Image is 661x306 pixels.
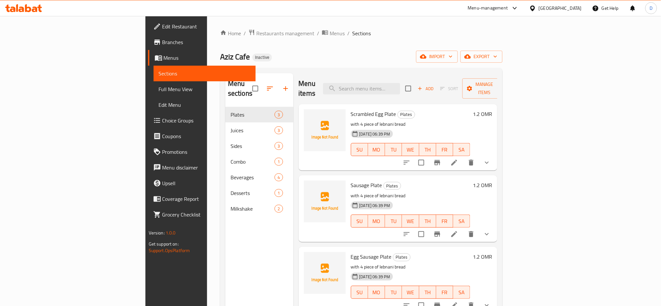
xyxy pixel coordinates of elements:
span: Branches [162,38,251,46]
a: Edit Menu [154,97,256,113]
button: FR [436,143,453,156]
nav: Menu sections [225,104,293,219]
span: 3 [275,127,282,134]
button: Manage items [462,78,506,99]
span: Plates [398,111,415,118]
span: FR [439,217,451,226]
a: Full Menu View [154,81,256,97]
span: Plates [393,253,410,261]
span: SA [456,217,468,226]
span: SU [354,288,366,297]
span: Sections [352,29,371,37]
li: / [317,29,319,37]
span: Add [417,85,434,92]
div: Combo1 [225,154,293,169]
button: export [460,51,503,63]
button: WE [402,215,419,228]
span: Upsell [162,179,251,187]
span: Menu disclaimer [162,164,251,171]
button: FR [436,286,453,299]
button: Branch-specific-item [429,155,445,170]
button: show more [479,226,495,242]
a: Sections [154,66,256,81]
div: items [275,205,283,213]
button: TU [385,143,402,156]
a: Menus [148,50,256,66]
a: Coupons [148,128,256,144]
span: 1 [275,190,282,196]
span: WE [405,145,416,154]
img: Egg Sausage Plate [304,252,346,294]
h6: 1.2 OMR [473,109,492,119]
span: Get support on: [149,240,179,248]
span: Scrambled Egg Plate [351,109,396,119]
button: SA [453,286,470,299]
a: Grocery Checklist [148,207,256,222]
div: [GEOGRAPHIC_DATA] [539,5,582,12]
div: Combo [231,158,275,166]
span: Sections [159,70,251,77]
button: Add section [278,81,293,96]
a: Support.OpsPlatform [149,246,190,255]
span: Promotions [162,148,251,156]
span: Juices [231,126,275,134]
div: items [275,189,283,197]
div: Menu-management [468,4,508,12]
a: Menu disclaimer [148,160,256,175]
span: Version: [149,229,165,237]
span: Menus [164,54,251,62]
span: Desserts [231,189,275,197]
span: Milkshake [231,205,275,213]
span: Add item [415,84,436,94]
a: Edit menu item [450,159,458,167]
button: show more [479,155,495,170]
nav: breadcrumb [220,29,503,38]
span: Sides [231,142,275,150]
span: 3 [275,143,282,149]
span: Select section [401,82,415,95]
span: Plates [231,111,275,119]
a: Restaurants management [248,29,314,38]
span: WE [405,288,416,297]
div: items [275,126,283,134]
button: sort-choices [399,226,414,242]
span: 3 [275,112,282,118]
span: TU [388,217,399,226]
span: SU [354,145,366,154]
button: Branch-specific-item [429,226,445,242]
p: with 4 piece of lebnani bread [351,120,471,128]
div: Beverages4 [225,169,293,185]
button: WE [402,143,419,156]
span: Sort sections [262,81,278,96]
p: with 4 piece of lebnani bread [351,192,471,200]
span: Select to update [414,156,428,169]
span: Edit Restaurant [162,23,251,30]
span: [DATE] 06:39 PM [357,274,393,280]
div: Plates [393,253,411,261]
span: Edit Menu [159,101,251,109]
div: Milkshake2 [225,201,293,217]
span: 1.0.0 [166,229,176,237]
button: SA [453,215,470,228]
button: FR [436,215,453,228]
button: TH [419,143,436,156]
span: D [650,5,653,12]
div: items [275,173,283,181]
button: MO [368,143,385,156]
div: Inactive [252,54,272,61]
span: Select all sections [248,82,262,95]
div: Sides3 [225,138,293,154]
button: SU [351,215,368,228]
button: TU [385,215,402,228]
span: MO [371,288,383,297]
button: sort-choices [399,155,414,170]
h2: Menu items [299,79,316,98]
img: Sausage Plate [304,181,346,222]
span: TH [422,217,434,226]
button: TH [419,215,436,228]
h6: 1.2 OMR [473,252,492,261]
